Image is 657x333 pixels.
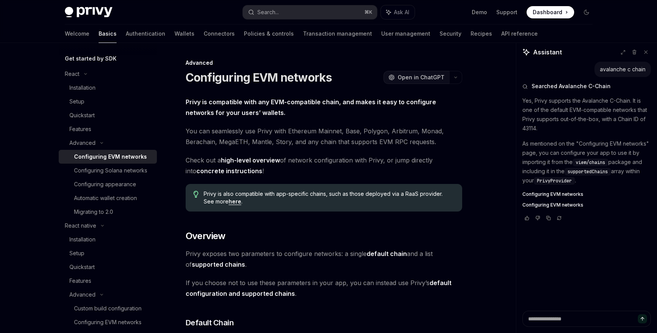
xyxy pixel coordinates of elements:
[204,190,454,205] span: Privy is also compatible with app-specific chains, such as those deployed via a RaaS provider. Se...
[59,260,157,274] a: Quickstart
[600,66,645,73] div: avalanche c chain
[59,191,157,205] a: Automatic wallet creation
[59,81,157,95] a: Installation
[69,97,84,106] div: Setup
[59,274,157,288] a: Features
[496,8,517,16] a: Support
[303,25,372,43] a: Transaction management
[196,167,262,175] a: concrete instructions
[126,25,165,43] a: Authentication
[69,235,96,244] div: Installation
[59,246,157,260] a: Setup
[69,125,91,134] div: Features
[59,205,157,219] a: Migrating to 2.0
[69,249,84,258] div: Setup
[193,191,199,198] svg: Tip
[59,108,157,122] a: Quickstart
[59,233,157,246] a: Installation
[384,71,449,84] button: Open in ChatGPT
[65,25,89,43] a: Welcome
[65,7,112,18] img: dark logo
[527,6,574,18] a: Dashboard
[69,262,95,272] div: Quickstart
[74,207,113,217] div: Migrating to 2.0
[74,166,147,175] div: Configuring Solana networks
[221,156,280,164] a: high-level overview
[576,159,605,166] span: viem/chains
[74,194,137,203] div: Automatic wallet creation
[381,5,415,19] button: Ask AI
[257,8,279,17] div: Search...
[522,82,651,90] button: Searched Avalanche C-Chain
[522,202,583,208] span: Configuring EVM networks
[501,25,538,43] a: API reference
[186,98,436,116] strong: Privy is compatible with any EVM-compatible chain, and makes it easy to configure networks for yo...
[522,191,651,197] a: Configuring EVM networks
[65,221,96,230] div: React native
[580,6,593,18] button: Toggle dark mode
[537,178,572,184] span: PrivyProvider
[243,5,377,19] button: Search...⌘K
[532,82,611,90] span: Searched Avalanche C-Chain
[74,180,136,189] div: Configuring appearance
[367,250,407,258] a: default chain
[74,318,142,327] div: Configuring EVM networks
[69,138,96,148] div: Advanced
[394,8,409,16] span: Ask AI
[74,304,142,313] div: Custom build configuration
[65,54,117,63] h5: Get started by SDK
[186,59,462,67] div: Advanced
[59,177,157,191] a: Configuring appearance
[522,139,651,185] p: As mentioned on the "Configuring EVM networks" page, you can configure your app to use it by impo...
[175,25,194,43] a: Wallets
[192,261,245,268] strong: supported chains
[186,248,462,270] span: Privy exposes two parameters to configure networks: a single and a list of .
[186,277,462,299] span: If you choose not to use these parameters in your app, you can instead use Privy’s .
[69,83,96,92] div: Installation
[59,95,157,108] a: Setup
[533,8,562,16] span: Dashboard
[568,169,608,175] span: supportedChains
[204,25,235,43] a: Connectors
[65,69,79,79] div: React
[522,96,651,133] p: Yes, Privy supports the Avalanche C-Chain. It is one of the default EVM-compatible networks that ...
[69,276,91,285] div: Features
[59,164,157,177] a: Configuring Solana networks
[186,71,332,84] h1: Configuring EVM networks
[522,202,651,208] a: Configuring EVM networks
[59,302,157,315] a: Custom build configuration
[364,9,372,15] span: ⌘ K
[69,111,95,120] div: Quickstart
[59,315,157,329] a: Configuring EVM networks
[638,314,647,323] button: Send message
[186,155,462,176] span: Check out a of network configuration with Privy, or jump directly into !
[99,25,117,43] a: Basics
[186,317,234,328] span: Default Chain
[59,122,157,136] a: Features
[69,290,96,299] div: Advanced
[440,25,461,43] a: Security
[192,261,245,269] a: supported chains
[186,126,462,147] span: You can seamlessly use Privy with Ethereum Mainnet, Base, Polygon, Arbitrum, Monad, Berachain, Me...
[244,25,294,43] a: Policies & controls
[229,198,241,205] a: here
[398,74,445,81] span: Open in ChatGPT
[186,230,226,242] span: Overview
[533,48,562,57] span: Assistant
[381,25,430,43] a: User management
[472,8,487,16] a: Demo
[471,25,492,43] a: Recipes
[59,150,157,164] a: Configuring EVM networks
[74,152,147,161] div: Configuring EVM networks
[522,191,583,197] span: Configuring EVM networks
